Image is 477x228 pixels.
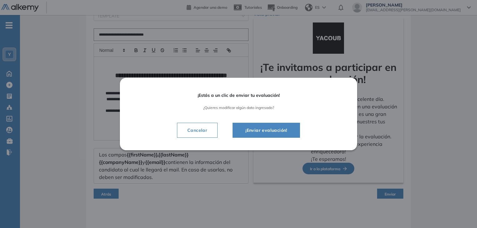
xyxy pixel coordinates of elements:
button: Cancelar [177,123,218,138]
span: ¿Quieres modificar algún dato ingresado? [137,106,340,110]
button: ¡Enviar evaluación! [233,123,300,138]
span: ¡Estás a un clic de enviar tu evaluación! [137,93,340,98]
span: ¡Enviar evaluación! [240,126,292,134]
span: Cancelar [182,126,212,134]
